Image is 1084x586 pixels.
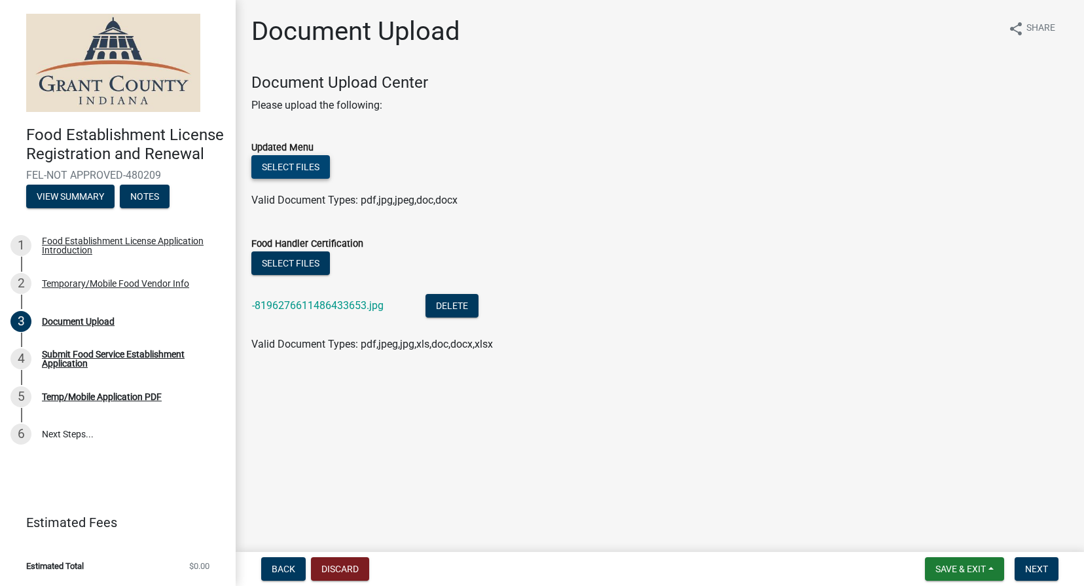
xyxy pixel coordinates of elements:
button: View Summary [26,185,115,208]
span: $0.00 [189,562,209,570]
button: Select files [251,251,330,275]
span: Estimated Total [26,562,84,570]
wm-modal-confirm: Summary [26,192,115,202]
div: 2 [10,273,31,294]
h1: Document Upload [251,16,460,47]
button: Notes [120,185,170,208]
wm-modal-confirm: Delete Document [425,301,479,313]
div: Document Upload [42,317,115,326]
span: Back [272,564,295,574]
button: shareShare [998,16,1066,41]
i: share [1008,21,1024,37]
div: 6 [10,424,31,445]
img: Grant County, Indiana [26,14,200,112]
div: Submit Food Service Establishment Application [42,350,215,368]
label: Updated Menu [251,143,314,153]
button: Discard [311,557,369,581]
button: Select files [251,155,330,179]
h4: Food Establishment License Registration and Renewal [26,126,225,164]
h4: Document Upload Center [251,73,1068,92]
a: Estimated Fees [10,509,215,536]
button: Next [1015,557,1058,581]
div: 3 [10,311,31,332]
div: Temporary/Mobile Food Vendor Info [42,279,189,288]
p: Please upload the following: [251,98,1068,113]
div: 4 [10,348,31,369]
span: Next [1025,564,1048,574]
div: 5 [10,386,31,407]
span: Save & Exit [935,564,986,574]
button: Save & Exit [925,557,1004,581]
span: Valid Document Types: pdf,jpg,jpeg,doc,docx [251,194,458,206]
button: Back [261,557,306,581]
button: Delete [425,294,479,318]
div: Food Establishment License Application Introduction [42,236,215,255]
a: -8196276611486433653.jpg [252,299,384,312]
label: Food Handler Certification [251,240,363,249]
wm-modal-confirm: Notes [120,192,170,202]
div: 1 [10,235,31,256]
div: Temp/Mobile Application PDF [42,392,162,401]
span: Share [1026,21,1055,37]
span: FEL-NOT APPROVED-480209 [26,169,209,181]
span: Valid Document Types: pdf,jpeg,jpg,xls,doc,docx,xlsx [251,338,493,350]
